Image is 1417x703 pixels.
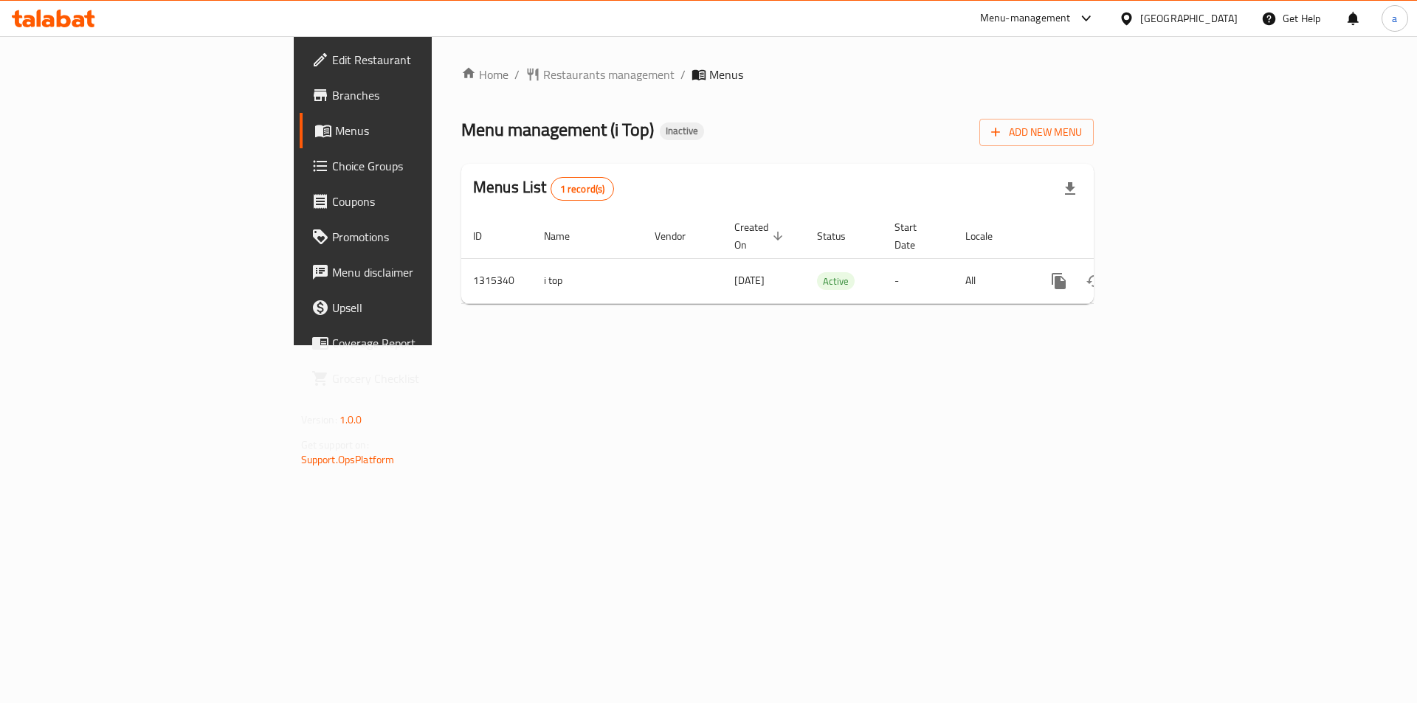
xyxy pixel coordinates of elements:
[300,184,531,219] a: Coupons
[300,77,531,113] a: Branches
[335,122,519,139] span: Menus
[301,450,395,469] a: Support.OpsPlatform
[680,66,686,83] li: /
[461,66,1094,83] nav: breadcrumb
[301,410,337,429] span: Version:
[1030,214,1195,259] th: Actions
[332,193,519,210] span: Coupons
[332,263,519,281] span: Menu disclaimer
[1052,171,1088,207] div: Export file
[543,66,675,83] span: Restaurants management
[1077,263,1112,299] button: Change Status
[461,113,654,146] span: Menu management ( i Top )
[660,125,704,137] span: Inactive
[709,66,743,83] span: Menus
[734,271,765,290] span: [DATE]
[473,227,501,245] span: ID
[817,227,865,245] span: Status
[525,66,675,83] a: Restaurants management
[473,176,614,201] h2: Menus List
[991,123,1082,142] span: Add New Menu
[883,258,954,303] td: -
[980,10,1071,27] div: Menu-management
[332,370,519,387] span: Grocery Checklist
[300,325,531,361] a: Coverage Report
[301,435,369,454] span: Get support on:
[954,258,1030,303] td: All
[300,42,531,77] a: Edit Restaurant
[332,334,519,352] span: Coverage Report
[332,86,519,104] span: Branches
[965,227,1012,245] span: Locale
[300,361,531,396] a: Grocery Checklist
[339,410,362,429] span: 1.0.0
[1140,10,1238,27] div: [GEOGRAPHIC_DATA]
[300,148,531,184] a: Choice Groups
[894,218,936,254] span: Start Date
[544,227,589,245] span: Name
[532,258,643,303] td: i top
[300,113,531,148] a: Menus
[461,214,1195,304] table: enhanced table
[660,122,704,140] div: Inactive
[1392,10,1397,27] span: a
[817,273,855,290] span: Active
[979,119,1094,146] button: Add New Menu
[551,182,614,196] span: 1 record(s)
[332,228,519,246] span: Promotions
[332,299,519,316] span: Upsell
[1041,263,1077,299] button: more
[300,290,531,325] a: Upsell
[817,272,855,290] div: Active
[300,219,531,254] a: Promotions
[655,227,705,245] span: Vendor
[300,254,531,290] a: Menu disclaimer
[332,157,519,175] span: Choice Groups
[734,218,787,254] span: Created On
[332,51,519,69] span: Edit Restaurant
